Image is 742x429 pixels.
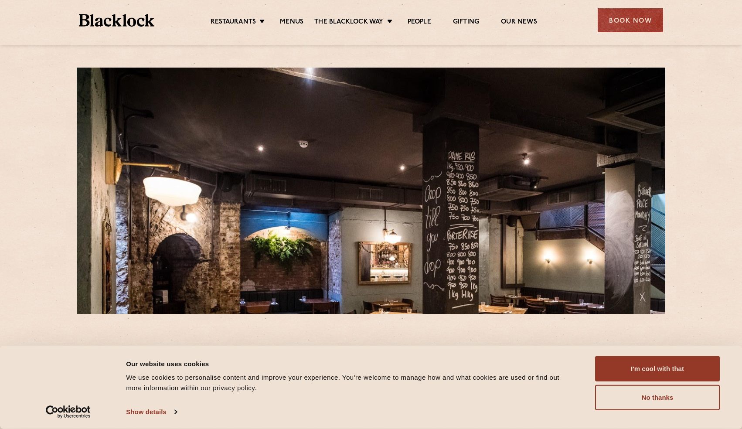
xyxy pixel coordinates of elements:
[79,14,154,27] img: BL_Textured_Logo-footer-cropped.svg
[211,18,256,27] a: Restaurants
[280,18,303,27] a: Menus
[30,405,106,419] a: Usercentrics Cookiebot - opens in a new window
[126,405,177,419] a: Show details
[595,356,720,381] button: I'm cool with that
[595,385,720,410] button: No thanks
[314,18,383,27] a: The Blacklock Way
[501,18,537,27] a: Our News
[598,8,663,32] div: Book Now
[126,372,575,393] div: We use cookies to personalise content and improve your experience. You're welcome to manage how a...
[126,358,575,369] div: Our website uses cookies
[408,18,431,27] a: People
[453,18,479,27] a: Gifting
